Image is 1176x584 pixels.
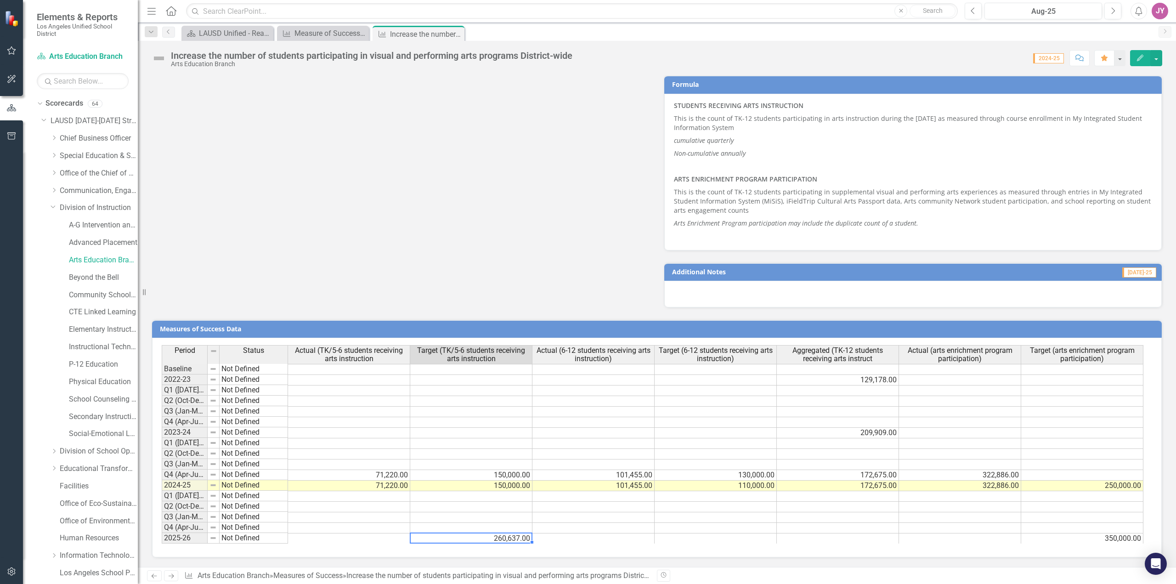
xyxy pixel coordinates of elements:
[69,359,138,370] a: P-12 Education
[220,417,288,427] td: Not Defined
[69,272,138,283] a: Beyond the Bell
[410,481,532,491] td: 150,000.00
[162,363,208,374] td: Baseline
[69,255,138,266] a: Arts Education Branch
[60,516,138,527] a: Office of Environmental Health and Safety
[1021,481,1143,491] td: 250,000.00
[220,512,288,522] td: Not Defined
[674,219,918,227] em: Arts Enrichment Program participation may include the duplicate count of a student.
[162,427,208,438] td: 2023-24
[674,175,817,183] strong: ARTS ENRICHMENT PROGRAM PARTICIPATION
[220,438,288,448] td: Not Defined
[69,377,138,387] a: Physical Education
[220,470,288,480] td: Not Defined
[923,7,943,14] span: Search
[198,571,270,580] a: Arts Education Branch
[69,412,138,422] a: Secondary Instruction
[69,342,138,352] a: Instructional Technology Initiative
[209,450,217,457] img: 8DAGhfEEPCf229AAAAAElFTkSuQmCC
[69,429,138,439] a: Social-Emotional Learning
[220,501,288,512] td: Not Defined
[899,470,1021,481] td: 322,886.00
[69,290,138,301] a: Community Schools Initiative
[37,73,129,89] input: Search Below...
[532,481,655,491] td: 101,455.00
[209,439,217,447] img: 8DAGhfEEPCf229AAAAAElFTkSuQmCC
[69,220,138,231] a: A-G Intervention and Support
[674,112,1152,134] p: This is the count of TK-12 students participating in arts instruction during the [DATE] as measur...
[152,51,166,66] img: Not Defined
[294,28,367,39] div: Measure of Success - Scorecard Report
[210,347,217,355] img: 8DAGhfEEPCf229AAAAAElFTkSuQmCC
[162,512,208,522] td: Q3 (Jan-Mar)-25/26
[777,470,899,481] td: 172,675.00
[162,522,208,533] td: Q4 (Apr-Jun)-25/26
[279,28,367,39] a: Measure of Success - Scorecard Report
[534,346,652,363] span: Actual (6-12 students receiving arts instruction)
[60,186,138,196] a: Communication, Engagement & Collaboration
[175,346,195,355] span: Period
[220,385,288,396] td: Not Defined
[1021,533,1143,544] td: 350,000.00
[779,346,897,363] span: Aggregated (TK-12 students receiving arts instruct
[209,418,217,425] img: 8DAGhfEEPCf229AAAAAElFTkSuQmCC
[899,481,1021,491] td: 322,886.00
[51,116,138,126] a: LAUSD [DATE]-[DATE] Strategic Plan
[60,203,138,213] a: Division of Instruction
[220,522,288,533] td: Not Defined
[162,448,208,459] td: Q2 (Oct-Dec)-24/25
[184,571,650,581] div: » »
[1122,267,1156,278] span: [DATE]-25
[162,438,208,448] td: Q1 ([DATE]-Sep)-24/25
[162,480,208,491] td: 2024-25
[209,492,217,499] img: 8DAGhfEEPCf229AAAAAElFTkSuQmCC
[88,100,102,108] div: 64
[288,481,410,491] td: 71,220.00
[220,480,288,491] td: Not Defined
[162,374,208,385] td: 2022-23
[162,396,208,406] td: Q2 (Oct-Dec)-23/24
[220,533,288,544] td: Not Defined
[1145,553,1167,575] div: Open Intercom Messenger
[655,470,777,481] td: 130,000.00
[162,470,208,480] td: Q4 (Apr-Jun)-24/25
[288,470,410,481] td: 71,220.00
[984,3,1102,19] button: Aug-25
[672,268,966,275] h3: Additional Notes
[209,534,217,542] img: 8DAGhfEEPCf229AAAAAElFTkSuQmCC
[674,136,734,145] em: cumulative quarterly
[412,346,530,363] span: Target (TK/5-6 students receiving arts instruction
[273,571,343,580] a: Measures of Success
[656,346,775,363] span: Target (6-12 students receiving arts instruction)
[162,417,208,427] td: Q4 (Apr-Jun)-23/24
[171,61,572,68] div: Arts Education Branch
[69,238,138,248] a: Advanced Placement
[410,470,532,481] td: 150,000.00
[162,406,208,417] td: Q3 (Jan-Mar)-23/24
[777,375,899,386] td: 129,178.00
[60,499,138,509] a: Office of Eco-Sustainability
[60,446,138,457] a: Division of School Operations
[243,346,264,355] span: Status
[220,459,288,470] td: Not Defined
[209,429,217,436] img: 8DAGhfEEPCf229AAAAAElFTkSuQmCC
[60,533,138,544] a: Human Resources
[655,481,777,491] td: 110,000.00
[390,28,462,40] div: Increase the number of students participating in visual and performing arts programs District-wide
[220,396,288,406] td: Not Defined
[674,101,803,110] strong: STUDENTS RECEIVING ARTS INSTRUCTION
[1152,3,1168,19] button: JY
[160,325,1157,332] h3: Measures of Success Data
[199,28,271,39] div: LAUSD Unified - Ready for the World
[220,491,288,501] td: Not Defined
[220,374,288,385] td: Not Defined
[69,307,138,318] a: CTE Linked Learning
[60,481,138,492] a: Facilities
[1033,53,1064,63] span: 2024-25
[37,23,129,38] small: Los Angeles Unified School District
[532,470,655,481] td: 101,455.00
[45,98,83,109] a: Scorecards
[60,151,138,161] a: Special Education & Specialized Programs
[186,3,958,19] input: Search ClearPoint...
[5,11,21,27] img: ClearPoint Strategy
